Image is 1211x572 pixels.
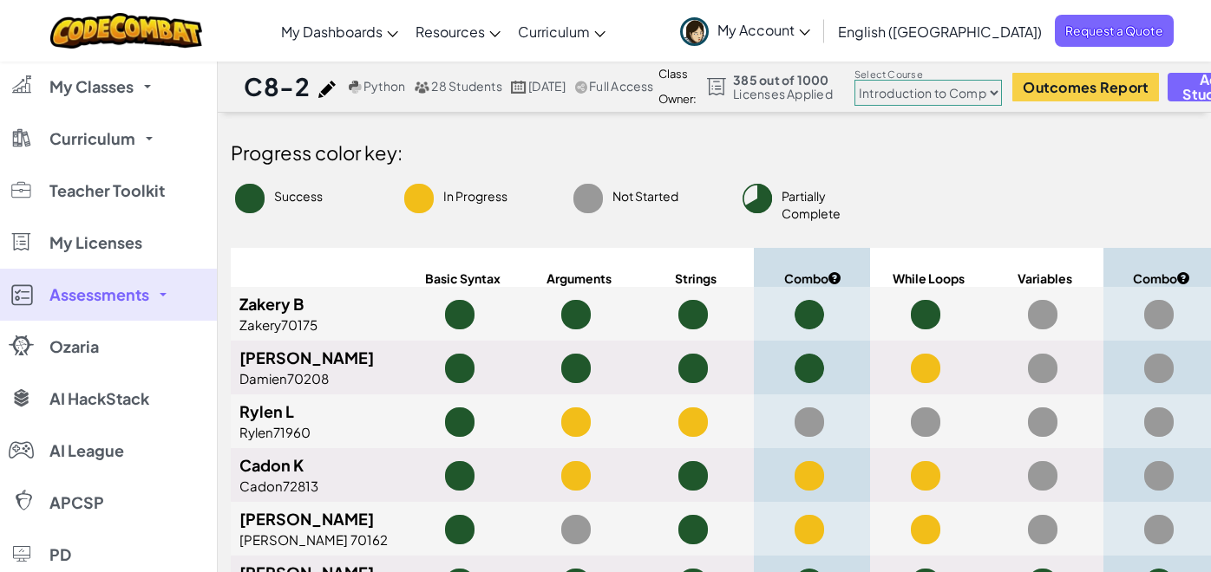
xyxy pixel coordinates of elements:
[870,270,986,287] span: While Loops
[239,348,374,367] span: [PERSON_NAME]
[431,78,502,94] span: 28 Students
[49,235,142,250] span: My Licenses
[680,17,709,46] img: avatar
[589,78,654,94] span: Full Access
[49,287,149,302] span: Assessments
[239,531,404,548] div: [PERSON_NAME] 70162
[407,8,509,55] a: Resources
[658,62,697,112] div: Class Owner:
[518,23,590,41] span: Curriculum
[829,8,1051,55] a: English ([GEOGRAPHIC_DATA])
[733,87,833,101] span: Licenses Applied
[49,79,134,94] span: My Classes
[239,478,404,494] div: Cadon72813
[754,270,870,287] span: Combo
[281,23,383,41] span: My Dashboards
[838,23,1042,41] span: English ([GEOGRAPHIC_DATA])
[638,270,754,287] span: Strings
[239,401,294,421] span: Rylen L
[239,424,404,440] div: Rylen71960
[528,78,566,94] span: [DATE]
[49,183,165,198] span: Teacher Toolkit
[575,81,587,94] img: IconShare_Gray.svg
[404,270,520,287] span: Basic Syntax
[782,188,841,221] span: Partially Complete
[349,81,362,94] img: python.png
[49,339,99,354] span: Ozaria
[272,8,407,55] a: My Dashboards
[363,78,405,94] span: Python
[511,81,527,94] img: calendar.svg
[239,455,304,475] span: Cadon K
[49,131,135,146] span: Curriculum
[49,443,124,458] span: AI League
[414,81,429,94] img: MultipleUsers.png
[239,370,404,387] div: Damien70208
[520,270,637,287] span: Arguments
[50,13,202,49] img: CodeCombat logo
[443,188,507,204] span: In Progress
[49,391,149,406] span: AI HackStack
[733,73,833,87] span: 385 out of 1000
[274,188,323,204] span: Success
[612,188,678,204] span: Not Started
[854,68,1002,81] label: Select Course
[239,294,304,314] span: Zakery B
[717,21,810,39] span: My Account
[416,23,485,41] span: Resources
[318,81,336,98] img: iconPencil.svg
[239,316,404,333] div: Zakery70175
[671,3,819,58] a: My Account
[1012,73,1159,101] button: Outcomes Report
[239,509,374,529] span: [PERSON_NAME]
[986,270,1103,287] span: Variables
[1055,15,1174,47] a: Request a Quote
[244,70,310,103] h1: C8-2
[509,8,614,55] a: Curriculum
